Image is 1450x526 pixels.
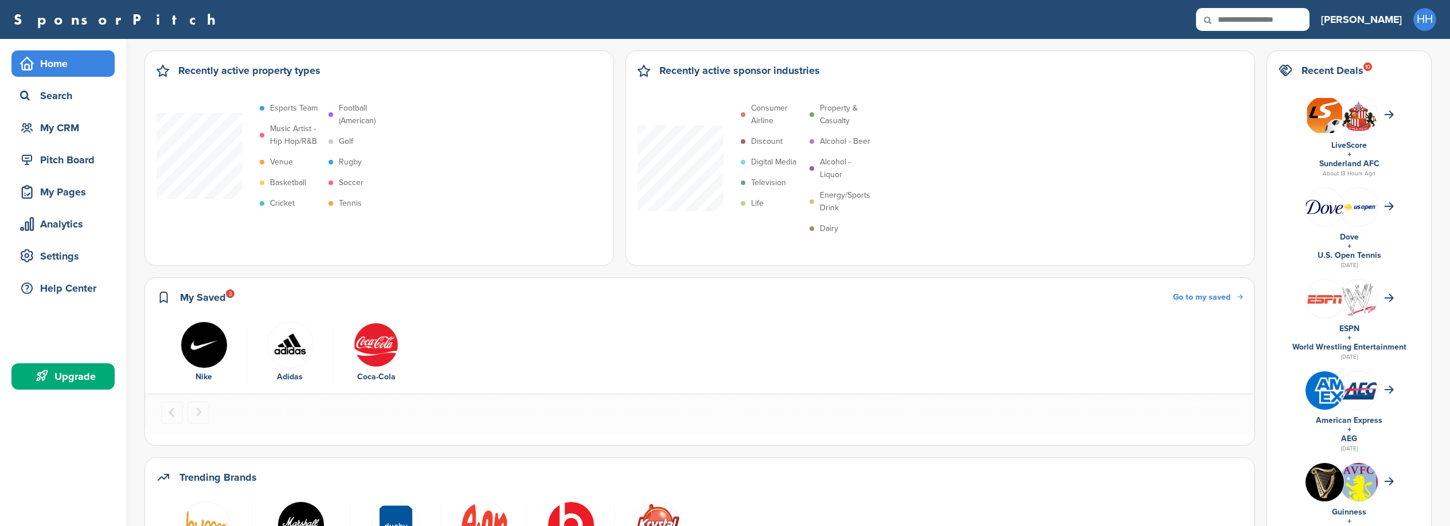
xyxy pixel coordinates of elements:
p: Rugby [339,156,362,168]
p: Basketball [270,176,306,189]
p: Alcohol - Beer [820,135,870,148]
a: AEG [1341,434,1357,443]
a: SponsorPitch [14,12,223,27]
div: 2 of 3 [247,321,333,383]
img: Screen shot 2018 07 23 at 2.49.02 pm [1339,202,1378,211]
a: Pitch Board [11,147,115,173]
p: Football (American) [339,102,392,127]
div: Settings [17,246,115,266]
img: Data?1415810237 [1339,463,1378,518]
h2: Recently active sponsor industries [659,62,820,78]
img: Screen shot 2016 05 05 at 12.09.31 pm [1306,291,1344,307]
div: 10 [1363,62,1372,71]
p: Discount [751,135,783,148]
a: + [1347,425,1351,434]
div: Upgrade [17,366,115,387]
a: Home [11,50,115,77]
p: Dairy [820,222,838,235]
a: Sunderland AFC [1319,159,1379,168]
div: Coca-Cola [339,371,413,383]
div: Search [17,85,115,106]
a: + [1347,150,1351,159]
a: LiveScore [1331,140,1367,150]
p: Television [751,176,786,189]
h2: Trending Brands [179,469,257,485]
p: Music Artist - Hip Hop/R&B [270,123,323,148]
div: Pitch Board [17,150,115,170]
div: 3 [226,289,234,298]
img: 13524564 10153758406911519 7648398964988343964 n [1306,463,1344,501]
div: Help Center [17,278,115,299]
img: Nike logo [181,321,228,368]
a: My Pages [11,179,115,205]
a: 451ddf96e958c635948cd88c29892565 Coca-Cola [339,321,413,383]
p: Life [751,197,764,210]
h2: Recent Deals [1302,62,1363,78]
a: ESPN [1339,324,1359,333]
a: Settings [11,243,115,269]
p: Energy/Sports Drink [820,189,873,214]
div: About 13 Hours Ago [1279,168,1420,179]
a: World Wrestling Entertainment [1292,342,1406,352]
div: 3 of 3 [333,321,419,383]
div: 1 of 3 [161,321,247,383]
p: Property & Casualty [820,102,873,127]
img: Data [1306,199,1344,214]
span: HH [1413,8,1436,31]
a: Search [11,83,115,109]
span: Go to my saved [1173,292,1230,302]
p: Golf [339,135,353,148]
a: [PERSON_NAME] [1321,7,1402,32]
div: Analytics [17,214,115,234]
p: Tennis [339,197,362,210]
p: Digital Media [751,156,796,168]
a: + [1347,241,1351,251]
button: Previous slide [161,402,183,423]
a: U.S. Open Tennis [1318,250,1381,260]
p: Esports Team [270,102,318,115]
a: Go to my saved [1173,291,1243,304]
img: Livescore [1306,96,1344,135]
a: Analytics [11,211,115,237]
p: Alcohol - Liquor [820,156,873,181]
a: Upgrade [11,363,115,390]
h2: My Saved [180,289,226,305]
a: + [1347,516,1351,526]
div: [DATE] [1279,260,1420,270]
div: Home [17,53,115,74]
a: Hwjxykur 400x400 Adidas [253,321,327,383]
a: Nike logo Nike [167,321,241,383]
div: [DATE] [1279,443,1420,454]
p: Cricket [270,197,295,210]
img: Open uri20141112 64162 1q58x9c?1415807470 [1339,99,1378,131]
a: Dove [1340,232,1359,242]
a: Guinness [1332,507,1366,517]
div: My Pages [17,182,115,202]
div: My CRM [17,117,115,138]
a: + [1347,333,1351,343]
a: American Express [1316,415,1382,425]
img: Amex logo [1306,371,1344,410]
h2: Recently active property types [178,62,321,78]
a: My CRM [11,115,115,141]
button: Next slide [187,402,209,423]
img: Open uri20141112 64162 1t4610c?1415809572 [1339,380,1378,400]
div: Nike [167,371,241,383]
a: Help Center [11,275,115,301]
img: 451ddf96e958c635948cd88c29892565 [353,321,400,368]
p: Venue [270,156,293,168]
h3: [PERSON_NAME] [1321,11,1402,28]
p: Consumer Airline [751,102,804,127]
img: Open uri20141112 64162 12gd62f?1415806146 [1339,280,1378,321]
img: Hwjxykur 400x400 [267,321,314,368]
div: [DATE] [1279,352,1420,362]
p: Soccer [339,176,364,189]
div: Adidas [253,371,327,383]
